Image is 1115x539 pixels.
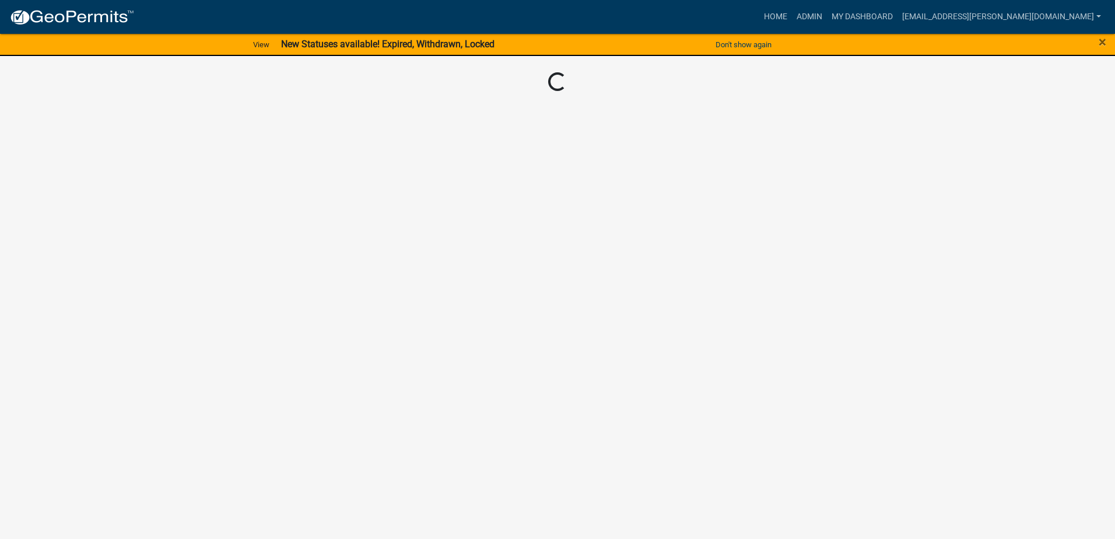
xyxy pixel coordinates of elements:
[792,6,827,28] a: Admin
[827,6,897,28] a: My Dashboard
[897,6,1106,28] a: [EMAIL_ADDRESS][PERSON_NAME][DOMAIN_NAME]
[1099,35,1106,49] button: Close
[711,35,776,54] button: Don't show again
[1099,34,1106,50] span: ×
[281,38,495,50] strong: New Statuses available! Expired, Withdrawn, Locked
[759,6,792,28] a: Home
[248,35,274,54] a: View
